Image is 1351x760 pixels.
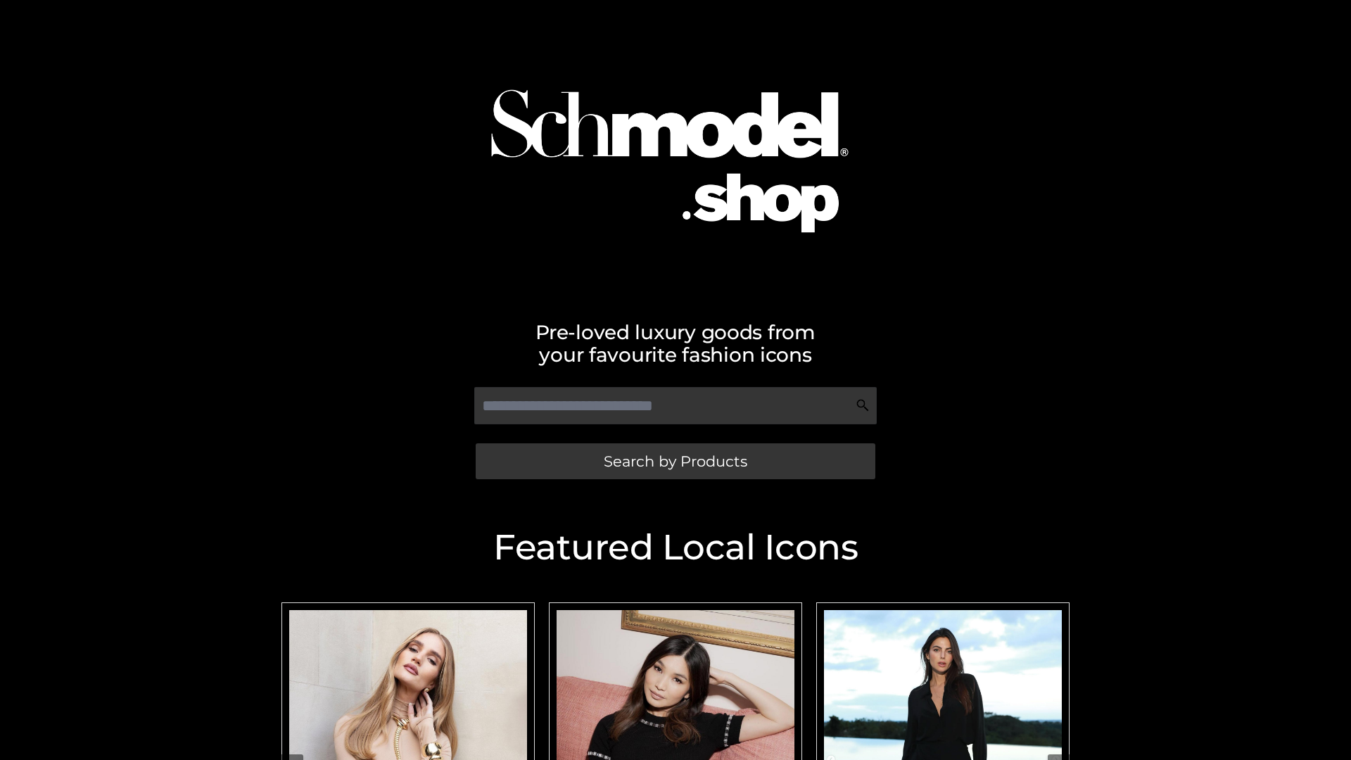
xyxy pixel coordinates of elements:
h2: Pre-loved luxury goods from your favourite fashion icons [274,321,1077,366]
a: Search by Products [476,443,875,479]
img: Search Icon [856,398,870,412]
h2: Featured Local Icons​ [274,530,1077,565]
span: Search by Products [604,454,747,469]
